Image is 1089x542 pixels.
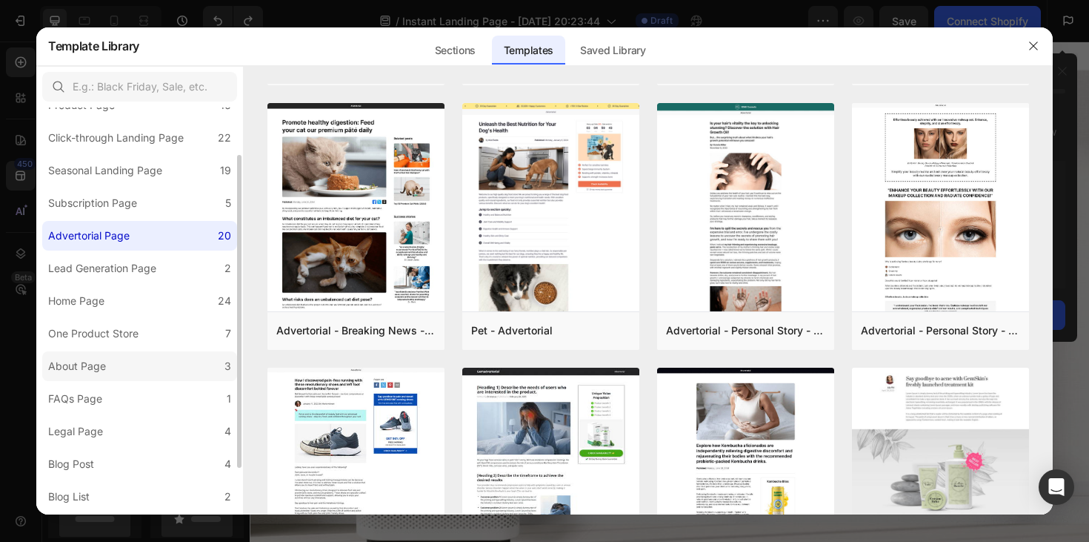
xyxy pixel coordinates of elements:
[455,402,592,441] button: EXPLORE NOW
[42,72,237,102] input: E.g.: Black Friday, Sale, etc.
[48,488,90,506] div: Blog List
[224,357,231,375] div: 3
[48,292,104,310] div: Home Page
[48,260,156,277] div: Lead Generation Page
[48,129,184,147] div: Click-through Landing Page
[456,250,876,268] p: Breathe easy with our award-winning air purifier
[1039,469,1074,505] div: Open Intercom Messenger
[225,194,231,212] div: 5
[227,390,231,408] div: 1
[480,323,662,344] p: Fresh & clean air, year around
[224,455,231,473] div: 4
[568,36,658,65] div: Saved Library
[48,194,137,212] div: Subscription Page
[218,227,231,245] div: 20
[48,27,139,65] h2: Template Library
[48,423,103,440] div: Legal Page
[861,322,1020,340] div: Advertorial - Personal Story - The Before & After Image
[218,129,231,147] div: 22
[218,292,231,310] div: 24
[48,227,130,245] div: Advertorial Page
[224,423,231,440] div: 4
[48,357,106,375] div: About Page
[470,412,576,431] div: EXPLORE NOW
[48,455,94,473] div: Blog Post
[480,355,662,377] p: Delivered to your door
[220,162,231,179] div: 19
[492,36,565,65] div: Templates
[224,260,231,277] div: 2
[48,162,162,179] div: Seasonal Landing Page
[48,390,102,408] div: FAQs Page
[423,36,487,65] div: Sections
[471,322,553,340] div: Pet - Advertorial
[480,289,662,311] p: Maximum filtration, minimum noise
[48,325,139,343] div: One Product Store
[225,325,231,343] div: 7
[666,322,825,340] div: Advertorial - Personal Story - The Before Image
[224,488,231,506] div: 2
[276,322,436,340] div: Advertorial - Breaking News - Product In Use Image
[456,164,876,241] p: Meet [PERSON_NAME], Our Award-Winning Air Purifier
